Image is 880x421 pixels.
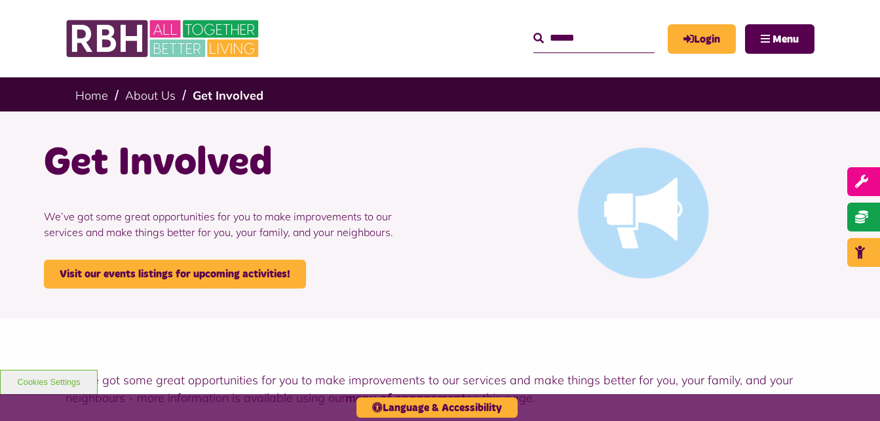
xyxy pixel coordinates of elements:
[75,88,108,103] a: Home
[745,24,814,54] button: Navigation
[773,34,799,45] span: Menu
[44,189,430,260] p: We’ve got some great opportunities for you to make improvements to our services and make things b...
[193,88,263,103] a: Get Involved
[345,390,466,405] strong: menu of engagement
[578,148,709,279] img: Get Involved
[44,138,430,189] h1: Get Involved
[668,24,736,54] a: MyRBH
[66,371,814,407] p: We’ve got some great opportunities for you to make improvements to our services and make things b...
[356,397,518,418] button: Language & Accessibility
[66,13,262,64] img: RBH
[44,260,306,289] a: Visit our events listings for upcoming activities!
[125,88,176,103] a: About Us
[821,362,880,421] iframe: Netcall Web Assistant for live chat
